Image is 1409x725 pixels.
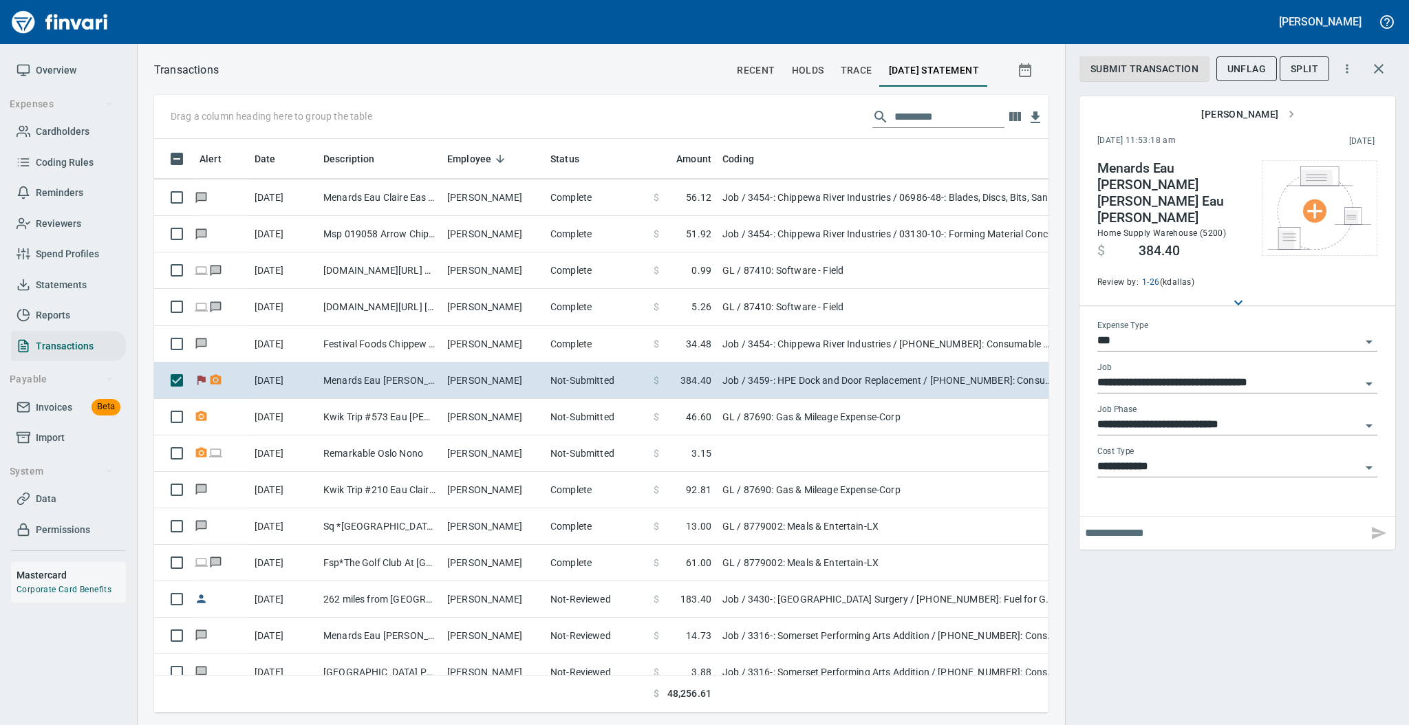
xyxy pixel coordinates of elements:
[1196,102,1300,127] button: [PERSON_NAME]
[208,375,223,384] span: Receipt Required
[654,374,659,387] span: $
[208,558,223,567] span: Has messages
[11,147,126,178] a: Coding Rules
[545,252,648,289] td: Complete
[442,362,545,399] td: [PERSON_NAME]
[249,435,318,472] td: [DATE]
[318,618,442,654] td: Menards Eau [PERSON_NAME] [PERSON_NAME] Eau [PERSON_NAME]
[36,184,83,202] span: Reminders
[1097,243,1105,259] span: $
[249,545,318,581] td: [DATE]
[1216,56,1277,82] button: UnFlag
[318,508,442,545] td: Sq *[GEOGRAPHIC_DATA] [GEOGRAPHIC_DATA] [GEOGRAPHIC_DATA]
[194,338,208,347] span: Has messages
[249,326,318,362] td: [DATE]
[318,180,442,216] td: Menards Eau Claire Eas Eau Claire WI
[717,362,1061,399] td: Job / 3459-: HPE Dock and Door Replacement / [PHONE_NUMBER]: Consumable CM/GC / 8: Indirects
[1097,448,1134,456] label: Cost Type
[545,618,648,654] td: Not-Reviewed
[194,448,208,457] span: Receipt Required
[194,631,208,640] span: Has messages
[11,300,126,331] a: Reports
[36,338,94,355] span: Transactions
[36,62,76,79] span: Overview
[686,337,711,351] span: 34.48
[208,448,223,457] span: Online transaction
[686,191,711,204] span: 56.12
[194,521,208,530] span: Has messages
[550,151,597,167] span: Status
[545,399,648,435] td: Not-Submitted
[1362,517,1395,550] span: This will send this message to the employee, notifying them about it if possible. To just make an...
[36,521,90,539] span: Permissions
[1201,106,1295,123] span: [PERSON_NAME]
[249,472,318,508] td: [DATE]
[1359,458,1379,477] button: Open
[1097,228,1226,238] span: Home Supply Warehouse (5200)
[691,446,711,460] span: 3.15
[318,435,442,472] td: Remarkable Oslo Nono
[318,545,442,581] td: Fsp*The Golf Club At [GEOGRAPHIC_DATA] WI
[11,208,126,239] a: Reviewers
[17,585,111,594] a: Corporate Card Benefits
[447,151,509,167] span: Employee
[194,229,208,238] span: Has messages
[658,151,711,167] span: Amount
[11,55,126,86] a: Overview
[255,151,294,167] span: Date
[654,337,659,351] span: $
[1227,61,1266,78] span: UnFlag
[1004,54,1048,87] button: Show transactions within a particular date range
[447,151,491,167] span: Employee
[717,252,1061,289] td: GL / 87410: Software - Field
[4,91,119,117] button: Expenses
[249,618,318,654] td: [DATE]
[442,252,545,289] td: [PERSON_NAME]
[318,362,442,399] td: Menards Eau [PERSON_NAME] [PERSON_NAME] Eau [PERSON_NAME]
[1025,107,1046,128] button: Download Table
[249,180,318,216] td: [DATE]
[154,62,219,78] p: Transactions
[318,654,442,691] td: [GEOGRAPHIC_DATA] Parts City [GEOGRAPHIC_DATA] [GEOGRAPHIC_DATA]
[11,484,126,515] a: Data
[717,508,1061,545] td: GL / 8779002: Meals & Entertain-LX
[208,266,223,274] span: Has messages
[194,193,208,202] span: Has messages
[654,592,659,606] span: $
[1362,52,1395,85] button: Close transaction
[654,410,659,424] span: $
[442,545,545,581] td: [PERSON_NAME]
[1097,406,1137,414] label: Job Phase
[154,62,219,78] nav: breadcrumb
[550,151,579,167] span: Status
[1359,374,1379,393] button: Open
[686,227,711,241] span: 51.92
[545,545,648,581] td: Complete
[323,151,393,167] span: Description
[717,581,1061,618] td: Job / 3430-: [GEOGRAPHIC_DATA] Surgery / [PHONE_NUMBER]: Fuel for General Conditions/CM Equipment...
[1097,276,1248,290] span: Review by: (kdallas)
[8,6,111,39] img: Finvari
[442,180,545,216] td: [PERSON_NAME]
[10,463,114,480] span: System
[11,515,126,545] a: Permissions
[686,519,711,533] span: 13.00
[442,581,545,618] td: [PERSON_NAME]
[545,216,648,252] td: Complete
[36,307,70,324] span: Reports
[36,490,56,508] span: Data
[717,472,1061,508] td: GL / 87690: Gas & Mileage Expense-Corp
[686,410,711,424] span: 46.60
[442,654,545,691] td: [PERSON_NAME]
[4,367,119,392] button: Payable
[11,270,126,301] a: Statements
[654,446,659,460] span: $
[249,654,318,691] td: [DATE]
[194,302,208,311] span: Online transaction
[545,581,648,618] td: Not-Reviewed
[1097,160,1248,226] h4: Menards Eau [PERSON_NAME] [PERSON_NAME] Eau [PERSON_NAME]
[717,180,1061,216] td: Job / 3454-: Chippewa River Industries / 06986-48-: Blades, Discs, Bits, Sandpaper / 2: Material
[318,289,442,325] td: [DOMAIN_NAME][URL] [PHONE_NUMBER] [GEOGRAPHIC_DATA]
[545,435,648,472] td: Not-Submitted
[442,435,545,472] td: [PERSON_NAME]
